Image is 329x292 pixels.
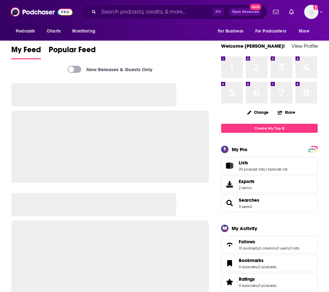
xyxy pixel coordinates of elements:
[239,160,248,166] span: Lists
[239,265,257,269] a: 0 episodes
[239,239,255,245] span: Follows
[239,258,264,263] span: Bookmarks
[221,176,318,193] a: Exports
[99,7,212,17] input: Search podcasts, credits, & more...
[11,45,41,58] span: My Feed
[276,246,277,250] span: ,
[49,45,96,59] a: Popular Feed
[221,157,318,174] span: Lists
[290,246,299,250] a: 0 lists
[43,25,64,37] a: Charts
[313,5,318,10] svg: Add a profile image
[239,283,257,288] a: 0 episodes
[270,6,281,17] a: Show notifications dropdown
[294,25,318,37] button: open menu
[239,167,265,171] a: 20 podcast lists
[221,124,318,132] a: Create My Top 8
[239,186,255,190] span: 2 items
[309,146,317,151] a: PRO
[16,27,35,36] span: Podcasts
[11,6,73,18] img: Podchaser - Follow, Share and Rate Podcasts
[11,45,41,59] a: My Feed
[239,276,255,282] span: Ratings
[289,246,290,250] span: ,
[243,108,272,116] button: Change
[239,179,255,184] span: Exports
[232,10,259,14] span: Open Advanced
[221,194,318,212] span: Searches
[223,240,236,249] a: Follows
[259,246,276,250] a: 0 creators
[221,43,285,49] a: Welcome [PERSON_NAME]!
[47,27,61,36] span: Charts
[299,27,310,36] span: More
[255,27,286,36] span: For Podcasters
[286,6,296,17] a: Show notifications dropdown
[304,5,318,19] button: Show profile menu
[232,225,257,231] div: My Activity
[239,276,276,282] a: Ratings
[68,66,152,73] a: New Releases & Guests Only
[304,5,318,19] img: User Profile
[229,8,262,16] button: Open AdvancedNew
[309,147,317,152] span: PRO
[277,106,295,119] button: Share
[239,160,287,166] a: Lists
[223,259,236,268] a: Bookmarks
[266,167,287,171] a: 1 episode list
[265,167,266,171] span: ,
[223,199,236,208] a: Searches
[221,255,318,272] span: Bookmarks
[232,146,247,152] div: My Pro
[251,25,295,37] button: open menu
[49,45,96,58] span: Popular Feed
[72,27,95,36] span: Monitoring
[212,8,224,16] span: ⌘ K
[258,283,276,288] a: 0 podcasts
[223,277,236,287] a: Ratings
[258,265,276,269] a: 0 podcasts
[213,25,251,37] button: open menu
[68,25,103,37] button: open menu
[239,246,258,250] a: 10 podcasts
[239,204,252,209] a: 3 saved
[239,197,259,203] a: Searches
[221,236,318,253] span: Follows
[292,43,318,49] a: View Profile
[223,161,236,170] a: Lists
[304,5,318,19] span: Logged in as shcarlos
[239,239,299,245] a: Follows
[250,4,261,10] span: New
[218,27,243,36] span: For Business
[81,5,267,19] div: Search podcasts, credits, & more...
[239,258,276,263] a: Bookmarks
[11,25,43,37] button: open menu
[223,180,236,189] span: Exports
[277,246,289,250] a: 0 users
[221,273,318,291] span: Ratings
[258,246,259,250] span: ,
